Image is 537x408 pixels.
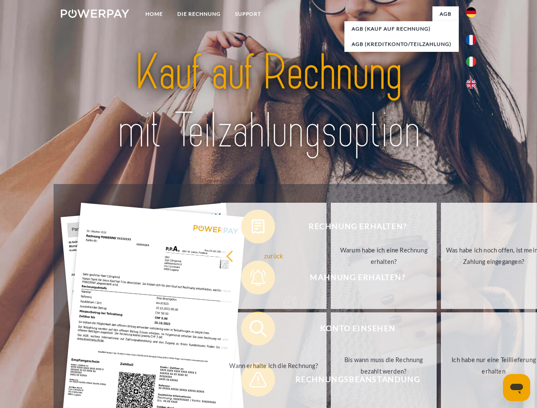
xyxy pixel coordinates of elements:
a: AGB (Kauf auf Rechnung) [344,21,459,37]
div: Warum habe ich eine Rechnung erhalten? [336,244,432,267]
a: DIE RECHNUNG [170,6,228,22]
a: SUPPORT [228,6,268,22]
img: de [466,7,476,17]
a: AGB (Kreditkonto/Teilzahlung) [344,37,459,52]
img: it [466,57,476,67]
div: zurück [226,250,321,261]
img: title-powerpay_de.svg [81,41,456,163]
img: en [466,79,476,89]
img: fr [466,35,476,45]
a: agb [432,6,459,22]
div: Bis wann muss die Rechnung bezahlt werden? [336,354,432,377]
iframe: Schaltfläche zum Öffnen des Messaging-Fensters [503,374,530,401]
div: Wann erhalte ich die Rechnung? [226,360,321,371]
a: Home [138,6,170,22]
img: logo-powerpay-white.svg [61,9,129,18]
